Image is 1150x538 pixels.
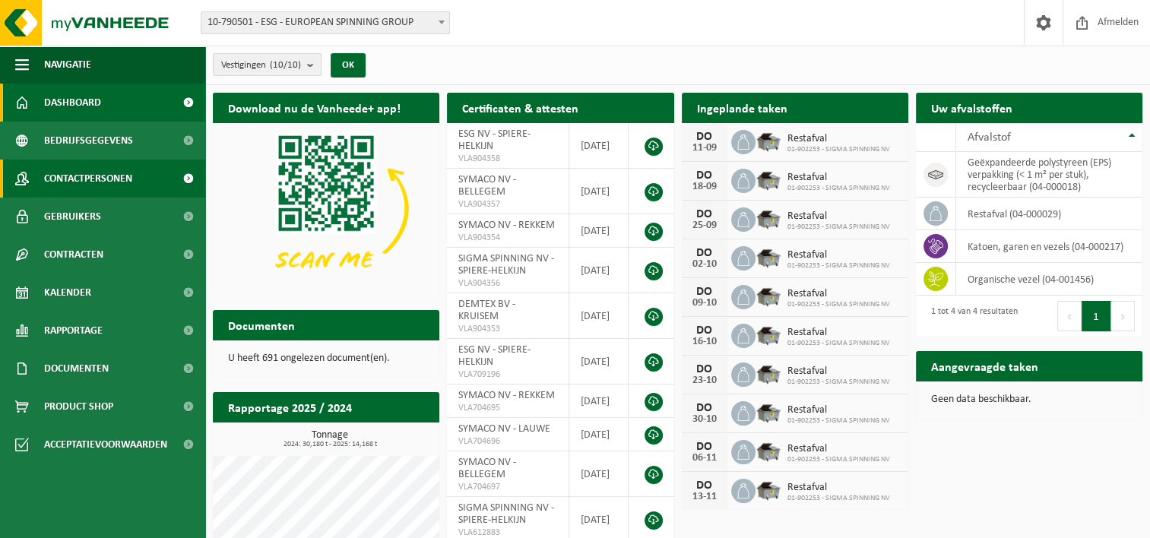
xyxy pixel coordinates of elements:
[458,198,557,210] span: VLA904357
[956,230,1142,263] td: katoen, garen en vezels (04-000217)
[689,375,720,386] div: 23-10
[787,494,890,503] span: 01-902253 - SIGMA SPINNING NV
[923,299,1018,333] div: 1 tot 4 van 4 resultaten
[689,220,720,231] div: 25-09
[787,366,890,378] span: Restafval
[44,312,103,350] span: Rapportage
[458,435,557,448] span: VLA704696
[689,208,720,220] div: DO
[458,402,557,414] span: VLA704695
[221,54,301,77] span: Vestigingen
[787,416,890,426] span: 01-902253 - SIGMA SPINNING NV
[44,84,101,122] span: Dashboard
[1111,301,1135,331] button: Next
[689,182,720,192] div: 18-09
[458,128,531,152] span: ESG NV - SPIERE-HELKIJN
[458,253,554,277] span: SIGMA SPINNING NV - SPIERE-HELKIJN
[213,392,367,422] h2: Rapportage 2025 / 2024
[689,259,720,270] div: 02-10
[787,249,890,261] span: Restafval
[458,369,557,381] span: VLA709196
[968,131,1011,144] span: Afvalstof
[458,423,550,435] span: SYMACO NV - LAUWE
[787,378,890,387] span: 01-902253 - SIGMA SPINNING NV
[756,283,781,309] img: WB-5000-GAL-GY-01
[916,351,1053,381] h2: Aangevraagde taken
[787,261,890,271] span: 01-902253 - SIGMA SPINNING NV
[689,169,720,182] div: DO
[44,274,91,312] span: Kalender
[689,402,720,414] div: DO
[787,288,890,300] span: Restafval
[689,247,720,259] div: DO
[787,300,890,309] span: 01-902253 - SIGMA SPINNING NV
[689,131,720,143] div: DO
[689,363,720,375] div: DO
[447,93,594,122] h2: Certificaten & attesten
[44,236,103,274] span: Contracten
[787,210,890,223] span: Restafval
[689,286,720,298] div: DO
[569,169,629,214] td: [DATE]
[569,293,629,339] td: [DATE]
[458,502,554,526] span: SIGMA SPINNING NV - SPIERE-HELKIJN
[956,152,1142,198] td: geëxpandeerde polystyreen (EPS) verpakking (< 1 m² per stuk), recycleerbaar (04-000018)
[44,122,133,160] span: Bedrijfsgegevens
[458,323,557,335] span: VLA904353
[201,11,450,34] span: 10-790501 - ESG - EUROPEAN SPINNING GROUP
[756,399,781,425] img: WB-5000-GAL-GY-01
[458,277,557,290] span: VLA904356
[787,172,890,184] span: Restafval
[228,353,424,364] p: U heeft 691 ongelezen document(en).
[756,476,781,502] img: WB-5000-GAL-GY-01
[787,443,890,455] span: Restafval
[569,385,629,418] td: [DATE]
[689,298,720,309] div: 09-10
[569,214,629,248] td: [DATE]
[787,404,890,416] span: Restafval
[213,53,322,76] button: Vestigingen(10/10)
[756,321,781,347] img: WB-5000-GAL-GY-01
[220,441,439,448] span: 2024: 30,180 t - 2025: 14,168 t
[44,46,91,84] span: Navigatie
[213,93,416,122] h2: Download nu de Vanheede+ app!
[756,166,781,192] img: WB-5000-GAL-GY-01
[569,123,629,169] td: [DATE]
[569,339,629,385] td: [DATE]
[787,184,890,193] span: 01-902253 - SIGMA SPINNING NV
[756,205,781,231] img: WB-5000-GAL-GY-01
[756,360,781,386] img: WB-5000-GAL-GY-01
[787,327,890,339] span: Restafval
[458,457,516,480] span: SYMACO NV - BELLEGEM
[44,198,101,236] span: Gebruikers
[44,160,132,198] span: Contactpersonen
[569,248,629,293] td: [DATE]
[270,60,301,70] count: (10/10)
[44,426,167,464] span: Acceptatievoorwaarden
[331,53,366,78] button: OK
[787,145,890,154] span: 01-902253 - SIGMA SPINNING NV
[956,263,1142,296] td: organische vezel (04-001456)
[569,418,629,451] td: [DATE]
[689,479,720,492] div: DO
[458,390,555,401] span: SYMACO NV - REKKEM
[458,220,555,231] span: SYMACO NV - REKKEM
[956,198,1142,230] td: restafval (04-000029)
[458,174,516,198] span: SYMACO NV - BELLEGEM
[787,223,890,232] span: 01-902253 - SIGMA SPINNING NV
[458,299,515,322] span: DEMTEX BV - KRUISEM
[1057,301,1082,331] button: Previous
[931,394,1127,405] p: Geen data beschikbaar.
[458,153,557,165] span: VLA904358
[689,441,720,453] div: DO
[756,128,781,153] img: WB-5000-GAL-GY-01
[458,344,531,368] span: ESG NV - SPIERE-HELKIJN
[689,492,720,502] div: 13-11
[213,123,439,293] img: Download de VHEPlus App
[213,310,310,340] h2: Documenten
[44,350,109,388] span: Documenten
[458,481,557,493] span: VLA704697
[682,93,803,122] h2: Ingeplande taken
[787,455,890,464] span: 01-902253 - SIGMA SPINNING NV
[201,12,449,33] span: 10-790501 - ESG - EUROPEAN SPINNING GROUP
